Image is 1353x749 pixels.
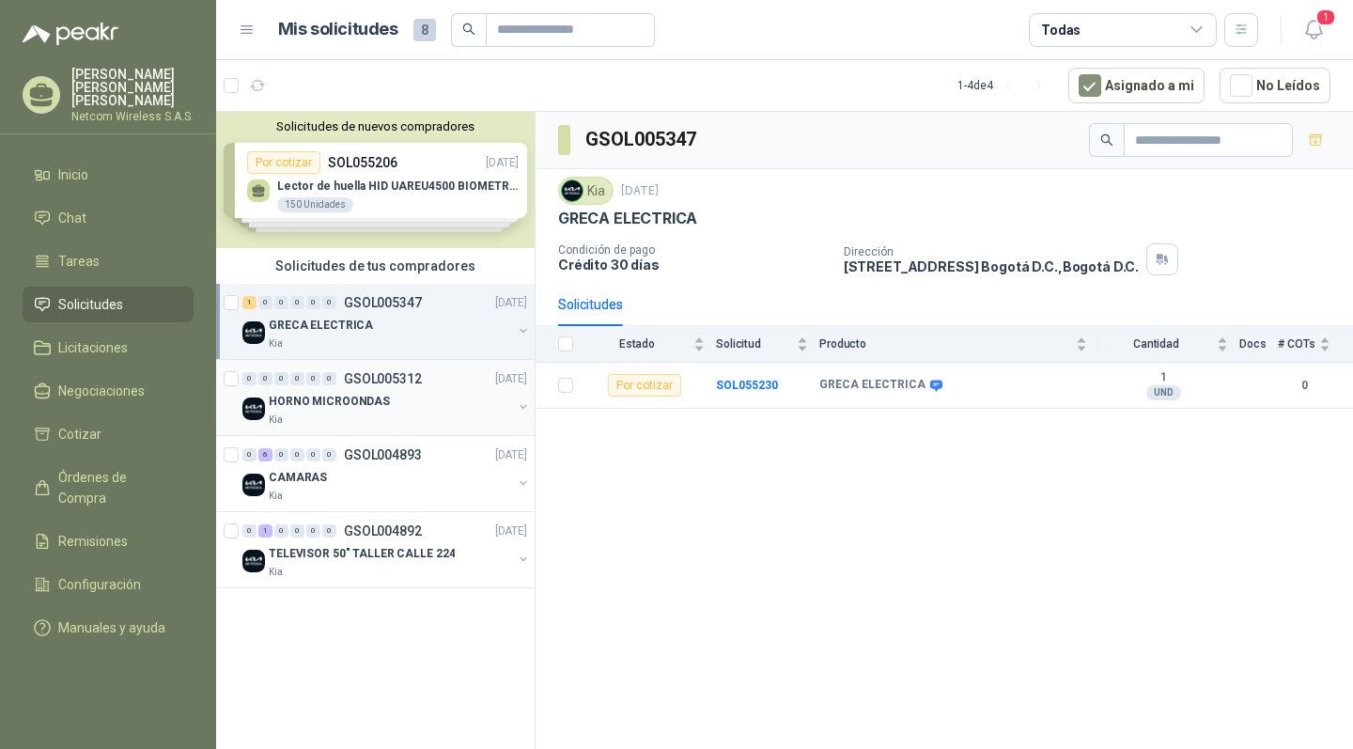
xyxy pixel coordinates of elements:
[258,372,272,385] div: 0
[495,446,527,464] p: [DATE]
[278,16,398,43] h1: Mis solicitudes
[71,111,194,122] p: Netcom Wireless S.A.S.
[242,321,265,344] img: Company Logo
[58,294,123,315] span: Solicitudes
[290,448,304,461] div: 0
[258,448,272,461] div: 6
[322,448,336,461] div: 0
[58,251,100,272] span: Tareas
[413,19,436,41] span: 8
[558,209,697,228] p: GRECA ELECTRICA
[716,337,793,351] span: Solicitud
[242,291,531,351] a: 1 0 0 0 0 0 GSOL005347[DATE] Company LogoGRECA ELECTRICAKia
[224,119,527,133] button: Solicitudes de nuevos compradores
[344,372,422,385] p: GSOL005312
[269,489,283,504] p: Kia
[621,182,659,200] p: [DATE]
[269,413,283,428] p: Kia
[608,374,681,397] div: Por cotizar
[290,524,304,538] div: 0
[58,164,88,185] span: Inicio
[58,574,141,595] span: Configuración
[58,337,128,358] span: Licitaciones
[242,524,257,538] div: 0
[269,336,283,351] p: Kia
[23,373,194,409] a: Negociaciones
[1146,385,1181,400] div: UND
[819,378,925,393] b: GRECA ELECTRICA
[23,243,194,279] a: Tareas
[495,294,527,312] p: [DATE]
[58,424,101,445] span: Cotizar
[242,372,257,385] div: 0
[1278,326,1353,363] th: # COTs
[558,294,623,315] div: Solicitudes
[1220,68,1330,103] button: No Leídos
[23,200,194,236] a: Chat
[322,296,336,309] div: 0
[258,524,272,538] div: 1
[1278,377,1330,395] b: 0
[322,524,336,538] div: 0
[844,258,1139,274] p: [STREET_ADDRESS] Bogotá D.C. , Bogotá D.C.
[344,448,422,461] p: GSOL004893
[242,398,265,420] img: Company Logo
[258,296,272,309] div: 0
[269,317,373,335] p: GRECA ELECTRICA
[562,180,583,201] img: Company Logo
[290,296,304,309] div: 0
[1041,20,1081,40] div: Todas
[1315,8,1336,26] span: 1
[1239,326,1278,363] th: Docs
[306,448,320,461] div: 0
[242,550,265,572] img: Company Logo
[274,524,288,538] div: 0
[558,177,614,205] div: Kia
[462,23,475,36] span: search
[819,337,1072,351] span: Producto
[1278,337,1315,351] span: # COTs
[495,370,527,388] p: [DATE]
[58,531,128,552] span: Remisiones
[584,326,716,363] th: Estado
[216,248,535,284] div: Solicitudes de tus compradores
[242,448,257,461] div: 0
[23,23,118,45] img: Logo peakr
[23,610,194,646] a: Manuales y ayuda
[819,326,1098,363] th: Producto
[269,545,455,563] p: TELEVISOR 50" TALLER CALLE 224
[23,460,194,516] a: Órdenes de Compra
[1098,337,1213,351] span: Cantidad
[269,469,327,487] p: CAMARAS
[242,444,531,504] a: 0 6 0 0 0 0 GSOL004893[DATE] Company LogoCAMARASKia
[1098,326,1239,363] th: Cantidad
[558,243,829,257] p: Condición de pago
[716,379,778,392] a: SOL055230
[269,393,390,411] p: HORNO MICROONDAS
[844,245,1139,258] p: Dirección
[344,524,422,538] p: GSOL004892
[216,112,535,248] div: Solicitudes de nuevos compradoresPor cotizarSOL055206[DATE] Lector de huella HID UAREU4500 BIOMET...
[23,523,194,559] a: Remisiones
[242,296,257,309] div: 1
[344,296,422,309] p: GSOL005347
[23,287,194,322] a: Solicitudes
[274,448,288,461] div: 0
[23,157,194,193] a: Inicio
[58,208,86,228] span: Chat
[1100,133,1113,147] span: search
[71,68,194,107] p: [PERSON_NAME] [PERSON_NAME] [PERSON_NAME]
[290,372,304,385] div: 0
[58,467,176,508] span: Órdenes de Compra
[274,372,288,385] div: 0
[242,474,265,496] img: Company Logo
[716,326,819,363] th: Solicitud
[957,70,1053,101] div: 1 - 4 de 4
[1297,13,1330,47] button: 1
[322,372,336,385] div: 0
[558,257,829,273] p: Crédito 30 días
[242,520,531,580] a: 0 1 0 0 0 0 GSOL004892[DATE] Company LogoTELEVISOR 50" TALLER CALLE 224Kia
[584,337,690,351] span: Estado
[495,523,527,540] p: [DATE]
